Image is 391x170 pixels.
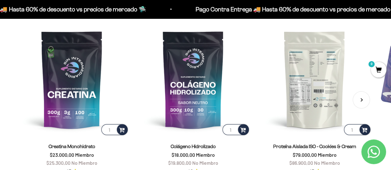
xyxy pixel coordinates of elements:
[100,93,128,103] button: Enviar
[7,42,128,52] div: Reseñas de otros clientes
[293,152,317,158] span: $79.000,00
[314,160,340,166] span: No Miembro
[46,160,70,166] span: $25.300,00
[7,54,128,65] div: Una promoción especial
[7,10,128,24] p: ¿Qué te haría sentir más seguro de comprar este producto?
[7,79,128,89] div: Un mejor precio
[172,152,195,158] span: $18.000,00
[273,144,356,149] a: Proteína Aislada ISO - Cookies & Cream
[168,160,191,166] span: $19.800,00
[7,66,128,77] div: Un video del producto
[171,144,216,149] a: Colágeno Hidrolizado
[101,93,127,103] span: Enviar
[371,67,386,74] a: 0
[257,23,372,137] img: Proteína Aislada ISO - Cookies & Cream
[49,144,95,149] a: Creatina Monohidrato
[50,152,74,158] span: $23.000,00
[7,29,128,40] div: Más información sobre los ingredientes
[71,160,97,166] span: No Miembro
[318,152,337,158] span: Miembro
[196,152,215,158] span: Miembro
[368,60,375,68] mark: 0
[289,160,313,166] span: $86.900,00
[192,160,218,166] span: No Miembro
[75,152,94,158] span: Miembro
